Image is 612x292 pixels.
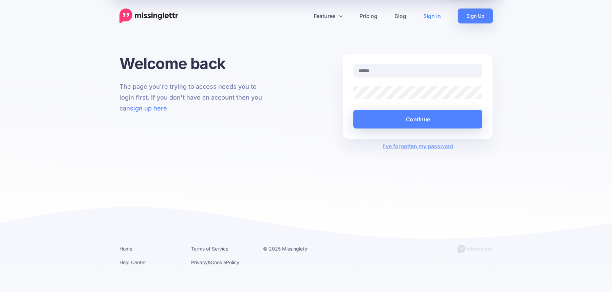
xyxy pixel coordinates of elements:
h1: Welcome back [119,54,269,73]
a: Home [119,246,132,252]
a: Sign Up [458,8,493,23]
a: Pricing [351,8,386,23]
button: Continue [353,110,483,128]
a: Blog [386,8,415,23]
a: sign up here [130,105,167,112]
li: © 2025 Missinglettr [263,244,325,253]
a: Sign In [415,8,449,23]
a: Terms of Service [191,246,228,252]
a: Help Center [119,259,146,265]
p: The page you're trying to access needs you to login first. If you don't have an account then you ... [119,81,269,114]
a: I've forgotten my password [383,143,453,150]
a: Privacy [191,259,208,265]
a: Cookie [211,259,226,265]
a: Features [305,8,351,23]
li: & Policy [191,258,253,267]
